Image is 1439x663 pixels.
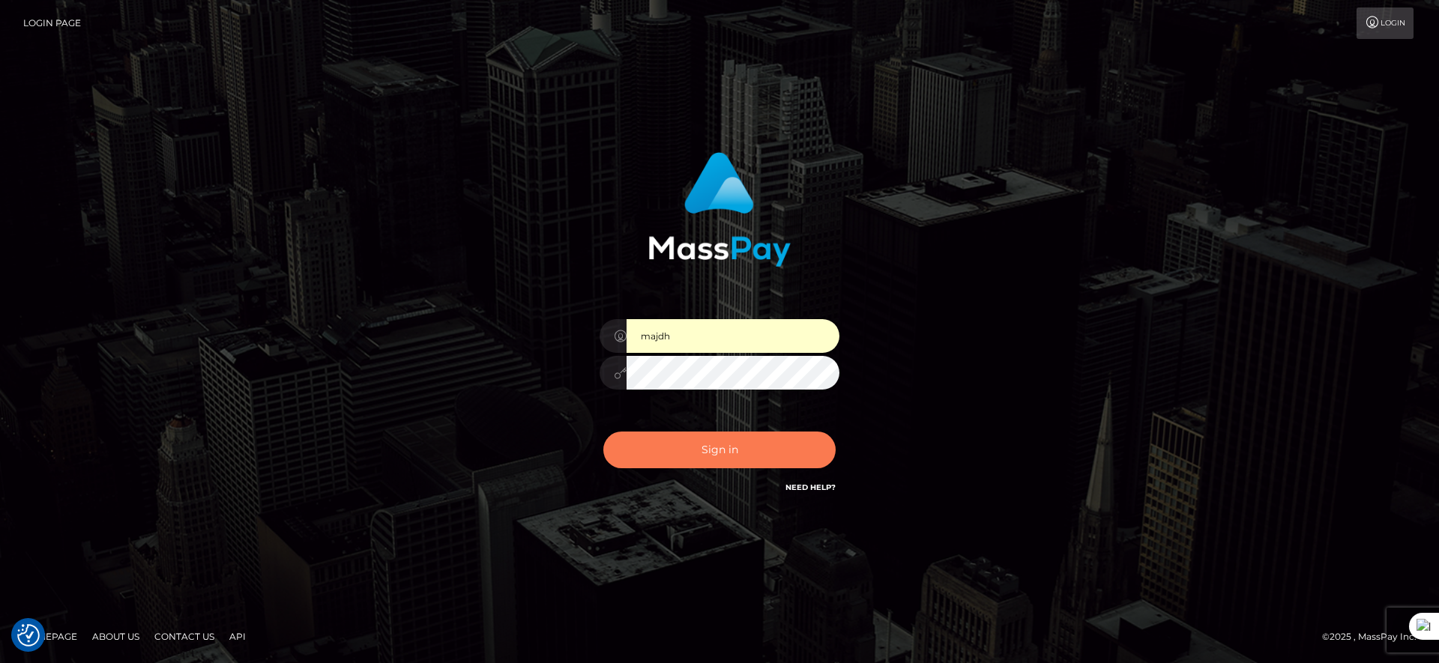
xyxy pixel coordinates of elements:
[1322,629,1428,645] div: © 2025 , MassPay Inc.
[17,624,40,647] img: Revisit consent button
[648,152,791,267] img: MassPay Login
[23,7,81,39] a: Login Page
[785,482,836,492] a: Need Help?
[1357,7,1414,39] a: Login
[17,624,40,647] button: Consent Preferences
[86,625,145,648] a: About Us
[223,625,252,648] a: API
[148,625,220,648] a: Contact Us
[627,319,839,353] input: Username...
[603,432,836,468] button: Sign in
[16,625,83,648] a: Homepage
